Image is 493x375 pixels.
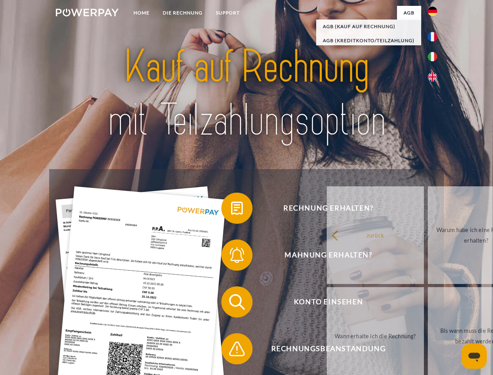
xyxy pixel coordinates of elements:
[462,344,487,369] iframe: Schaltfläche zum Öffnen des Messaging-Fensters
[428,32,437,41] img: fr
[428,72,437,82] img: en
[221,333,424,364] button: Rechnungsbeanstandung
[127,6,156,20] a: Home
[331,330,419,341] div: Wann erhalte ich die Rechnung?
[331,230,419,240] div: zurück
[56,9,119,16] img: logo-powerpay-white.svg
[227,292,247,312] img: qb_search.svg
[227,339,247,359] img: qb_warning.svg
[221,193,424,224] button: Rechnung erhalten?
[156,6,209,20] a: DIE RECHNUNG
[227,198,247,218] img: qb_bill.svg
[221,286,424,318] button: Konto einsehen
[428,7,437,16] img: de
[316,34,421,48] a: AGB (Kreditkonto/Teilzahlung)
[227,245,247,265] img: qb_bell.svg
[209,6,246,20] a: SUPPORT
[428,52,437,61] img: it
[75,37,418,150] img: title-powerpay_de.svg
[221,239,424,271] button: Mahnung erhalten?
[316,20,421,34] a: AGB (Kauf auf Rechnung)
[397,6,421,20] a: agb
